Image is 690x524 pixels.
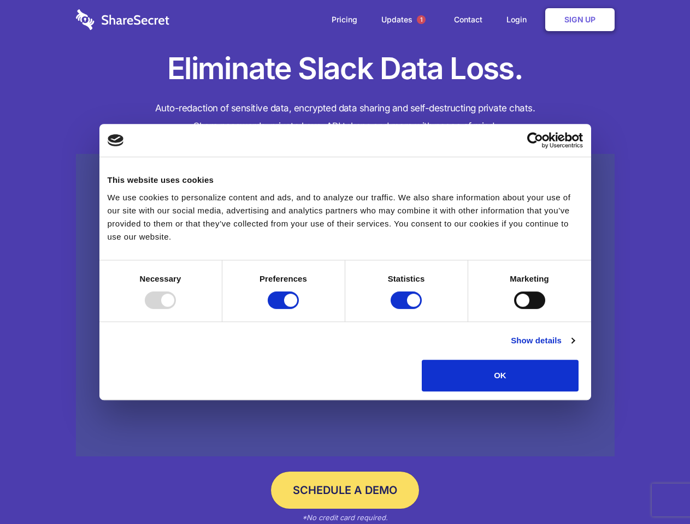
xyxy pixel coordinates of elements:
a: Login [496,3,543,37]
a: Contact [443,3,493,37]
strong: Marketing [510,274,549,283]
em: *No credit card required. [302,513,388,522]
a: Wistia video thumbnail [76,154,615,457]
a: Pricing [321,3,368,37]
img: logo-wordmark-white-trans-d4663122ce5f474addd5e946df7df03e33cb6a1c49d2221995e7729f52c070b2.svg [76,9,169,30]
a: Show details [511,334,574,347]
img: logo [108,134,124,146]
h4: Auto-redaction of sensitive data, encrypted data sharing and self-destructing private chats. Shar... [76,99,615,135]
a: Schedule a Demo [271,472,419,509]
a: Sign Up [545,8,615,31]
strong: Preferences [260,274,307,283]
strong: Statistics [388,274,425,283]
strong: Necessary [140,274,181,283]
a: Usercentrics Cookiebot - opens in a new window [487,132,583,148]
div: We use cookies to personalize content and ads, and to analyze our traffic. We also share informat... [108,191,583,243]
button: OK [422,360,579,391]
div: This website uses cookies [108,174,583,187]
span: 1 [417,15,426,24]
h1: Eliminate Slack Data Loss. [76,49,615,88]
